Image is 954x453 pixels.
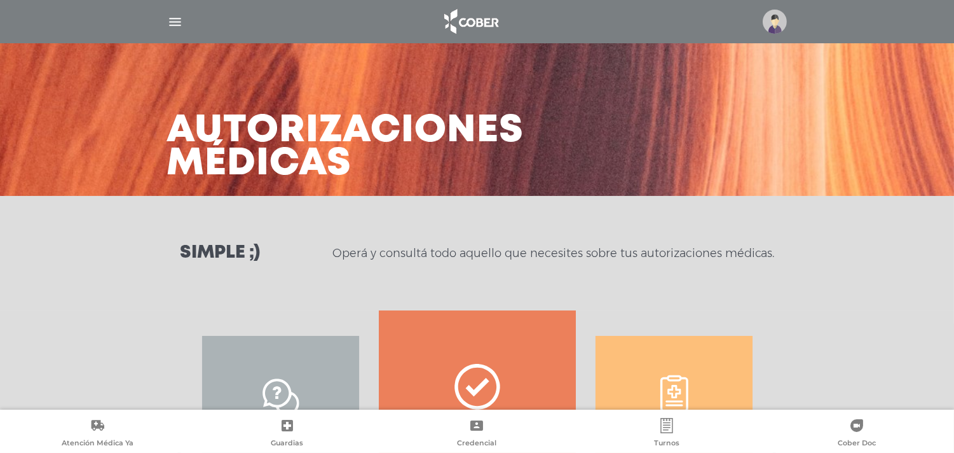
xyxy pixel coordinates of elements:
span: Credencial [457,438,496,450]
h3: Autorizaciones médicas [167,115,524,181]
a: Cober Doc [761,418,951,450]
a: Turnos [572,418,762,450]
img: logo_cober_home-white.png [437,6,504,37]
p: Operá y consultá todo aquello que necesites sobre tus autorizaciones médicas. [332,246,774,261]
a: Atención Médica Ya [3,418,193,450]
img: profile-placeholder.svg [763,10,787,34]
span: Cober Doc [838,438,876,450]
a: Guardias [193,418,383,450]
a: Credencial [382,418,572,450]
span: Atención Médica Ya [62,438,133,450]
img: Cober_menu-lines-white.svg [167,14,183,30]
h3: Simple ;) [180,244,260,262]
span: Turnos [654,438,679,450]
span: Guardias [271,438,303,450]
